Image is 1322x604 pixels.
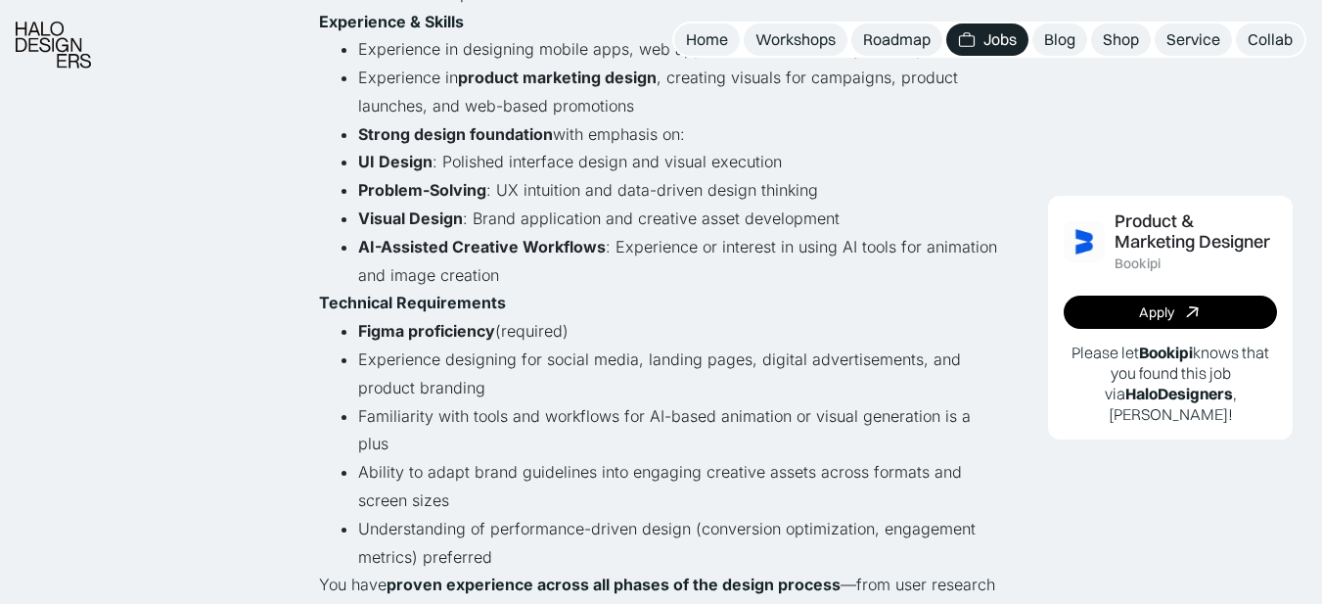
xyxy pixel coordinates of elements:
[358,205,1004,233] li: : Brand application and creative asset development
[387,575,841,594] strong: proven experience across all phases of the design process
[674,23,740,56] a: Home
[1155,23,1232,56] a: Service
[319,12,464,31] strong: Experience & Skills
[358,402,1004,459] li: Familiarity with tools and workflows for AI-based animation or visual generation is a plus
[946,23,1028,56] a: Jobs
[983,29,1017,50] div: Jobs
[358,148,1004,176] li: : Polished interface design and visual execution
[1125,384,1233,403] b: HaloDesigners
[358,120,1004,149] li: with emphasis on:
[319,293,506,312] strong: Technical Requirements
[1044,29,1075,50] div: Blog
[744,23,847,56] a: Workshops
[863,29,931,50] div: Roadmap
[358,180,486,200] strong: Problem-Solving
[1139,343,1193,362] b: Bookipi
[1103,29,1139,50] div: Shop
[686,29,728,50] div: Home
[1166,29,1220,50] div: Service
[358,346,1004,402] li: Experience designing for social media, landing pages, digital advertisements, and product branding
[358,64,1004,120] li: Experience in , creating visuals for campaigns, product launches, and web-based promotions
[755,29,836,50] div: Workshops
[358,317,1004,346] li: (required)
[358,152,433,171] strong: UI Design
[1236,23,1304,56] a: Collab
[358,458,1004,515] li: Ability to adapt brand guidelines into engaging creative assets across formats and screen sizes
[1248,29,1293,50] div: Collab
[458,68,657,87] strong: product marketing design
[1091,23,1151,56] a: Shop
[358,176,1004,205] li: : UX intuition and data-driven design thinking
[358,233,1004,290] li: : Experience or interest in using AI tools for animation and image creation
[358,209,463,228] strong: Visual Design
[358,515,1004,572] li: Understanding of performance-driven design (conversion optimization, engagement metrics) preferred
[1064,221,1105,262] img: Job Image
[358,321,495,341] strong: Figma proficiency
[1115,211,1277,253] div: Product & Marketing Designer
[851,23,942,56] a: Roadmap
[1064,296,1277,329] a: Apply
[1064,343,1277,424] p: Please let knows that you found this job via , [PERSON_NAME]!
[358,124,553,144] strong: Strong design foundation
[1032,23,1087,56] a: Blog
[1115,256,1161,273] div: Bookipi
[358,237,606,256] strong: AI-Assisted Creative Workflows
[358,35,1004,64] li: Experience in designing mobile apps, web apps, and websites (2+ years experience)
[1139,304,1174,321] div: Apply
